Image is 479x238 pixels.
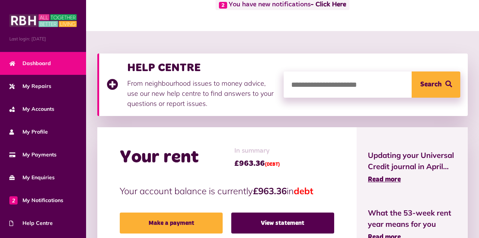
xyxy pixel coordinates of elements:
span: What the 53-week rent year means for you [368,207,457,230]
h2: Your rent [120,147,199,168]
span: debt [294,185,313,196]
span: Read more [368,176,401,183]
p: From neighbourhood issues to money advice, use our new help centre to find answers to your questi... [127,78,276,109]
span: My Enquiries [9,174,55,181]
span: Dashboard [9,59,51,67]
span: My Profile [9,128,48,136]
strong: £963.36 [253,185,287,196]
span: Last login: [DATE] [9,36,77,42]
span: £963.36 [234,158,280,169]
h3: HELP CENTRE [127,61,276,74]
a: View statement [231,213,334,234]
a: Make a payment [120,213,223,234]
span: 2 [9,196,18,204]
a: - Click Here [311,1,346,8]
span: My Accounts [9,105,54,113]
a: Updating your Universal Credit journal in April... Read more [368,150,457,185]
button: Search [412,71,460,98]
span: Help Centre [9,219,53,227]
span: My Payments [9,151,57,159]
span: My Notifications [9,196,63,204]
p: Your account balance is currently in [120,184,334,198]
span: My Repairs [9,82,51,90]
span: Updating your Universal Credit journal in April... [368,150,457,172]
span: (DEBT) [265,162,280,167]
span: 2 [219,2,227,9]
span: Search [420,71,442,98]
span: In summary [234,146,280,156]
img: MyRBH [9,13,77,28]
